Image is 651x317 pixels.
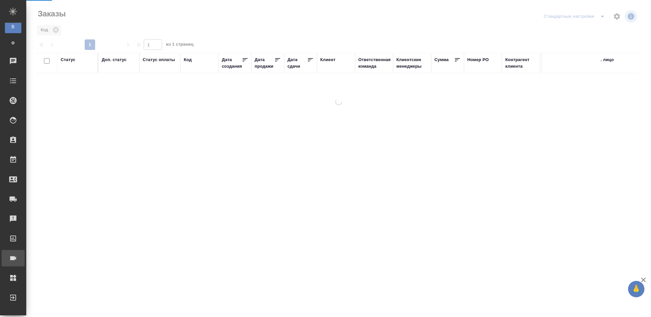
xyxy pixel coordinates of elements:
div: Дата создания [222,57,242,70]
div: Контрагент клиента [505,57,537,70]
div: Клиент [320,57,335,63]
div: Статус оплаты [143,57,175,63]
div: Номер PO [467,57,489,63]
div: Клиентские менеджеры [396,57,428,70]
div: Ответственная команда [358,57,391,70]
span: В [8,23,18,30]
div: Доп. статус [102,57,127,63]
div: Код [184,57,192,63]
div: Статус [61,57,75,63]
div: Дата сдачи [287,57,307,70]
div: Дата продажи [255,57,274,70]
a: Ф [5,36,21,50]
button: 🙏 [628,281,644,297]
span: 🙏 [631,282,642,296]
a: В [5,20,21,33]
div: Сумма [434,57,449,63]
span: Ф [8,40,18,46]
